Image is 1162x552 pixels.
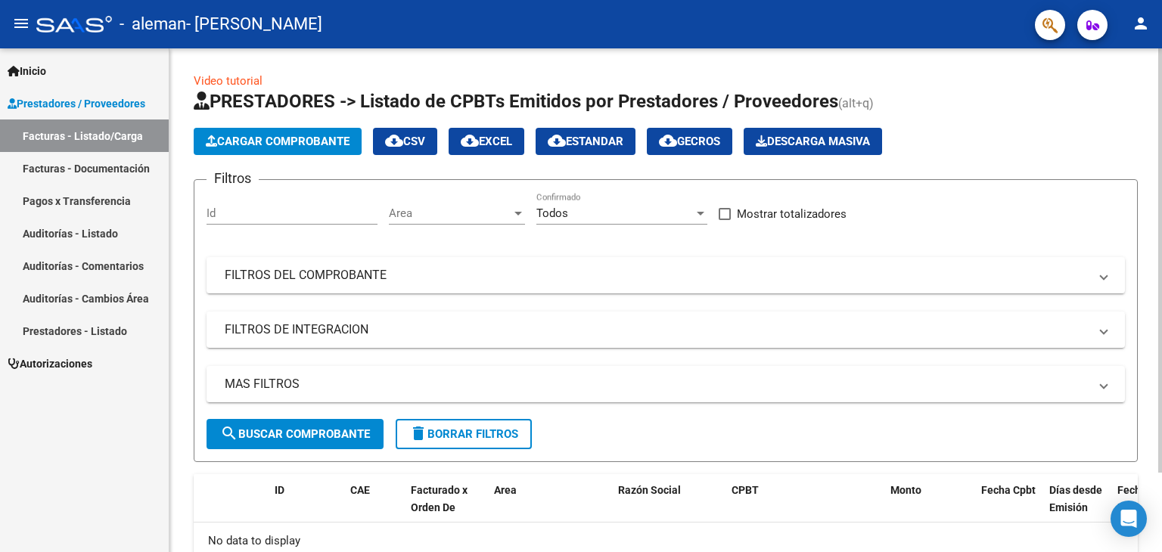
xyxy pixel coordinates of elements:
[269,474,344,541] datatable-header-cell: ID
[1111,501,1147,537] div: Open Intercom Messenger
[1132,14,1150,33] mat-icon: person
[344,474,405,541] datatable-header-cell: CAE
[373,128,437,155] button: CSV
[756,135,870,148] span: Descarga Masiva
[411,484,468,513] span: Facturado x Orden De
[890,484,921,496] span: Monto
[409,424,427,442] mat-icon: delete
[536,206,568,220] span: Todos
[548,135,623,148] span: Estandar
[732,484,759,496] span: CPBT
[385,135,425,148] span: CSV
[350,484,370,496] span: CAE
[8,63,46,79] span: Inicio
[659,132,677,150] mat-icon: cloud_download
[225,376,1089,392] mat-panel-title: MAS FILTROS
[225,321,1089,338] mat-panel-title: FILTROS DE INTEGRACION
[194,74,263,88] a: Video tutorial
[1049,484,1102,513] span: Días desde Emisión
[737,205,847,223] span: Mostrar totalizadores
[220,427,370,441] span: Buscar Comprobante
[409,427,518,441] span: Borrar Filtros
[385,132,403,150] mat-icon: cloud_download
[207,257,1125,293] mat-expansion-panel-header: FILTROS DEL COMPROBANTE
[1117,484,1160,513] span: Fecha Recibido
[548,132,566,150] mat-icon: cloud_download
[120,8,186,41] span: - aleman
[744,128,882,155] button: Descarga Masiva
[275,484,284,496] span: ID
[647,128,732,155] button: Gecros
[405,474,488,541] datatable-header-cell: Facturado x Orden De
[186,8,322,41] span: - [PERSON_NAME]
[207,312,1125,348] mat-expansion-panel-header: FILTROS DE INTEGRACION
[389,206,511,220] span: Area
[8,355,92,372] span: Autorizaciones
[8,95,145,112] span: Prestadores / Proveedores
[1043,474,1111,541] datatable-header-cell: Días desde Emisión
[207,419,384,449] button: Buscar Comprobante
[618,484,681,496] span: Razón Social
[461,132,479,150] mat-icon: cloud_download
[494,484,517,496] span: Area
[12,14,30,33] mat-icon: menu
[220,424,238,442] mat-icon: search
[981,484,1036,496] span: Fecha Cpbt
[659,135,720,148] span: Gecros
[207,168,259,189] h3: Filtros
[194,91,838,112] span: PRESTADORES -> Listado de CPBTs Emitidos por Prestadores / Proveedores
[884,474,975,541] datatable-header-cell: Monto
[449,128,524,155] button: EXCEL
[396,419,532,449] button: Borrar Filtros
[975,474,1043,541] datatable-header-cell: Fecha Cpbt
[194,128,362,155] button: Cargar Comprobante
[744,128,882,155] app-download-masive: Descarga masiva de comprobantes (adjuntos)
[612,474,725,541] datatable-header-cell: Razón Social
[206,135,350,148] span: Cargar Comprobante
[207,366,1125,402] mat-expansion-panel-header: MAS FILTROS
[838,96,874,110] span: (alt+q)
[536,128,635,155] button: Estandar
[725,474,884,541] datatable-header-cell: CPBT
[488,474,590,541] datatable-header-cell: Area
[461,135,512,148] span: EXCEL
[225,267,1089,284] mat-panel-title: FILTROS DEL COMPROBANTE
